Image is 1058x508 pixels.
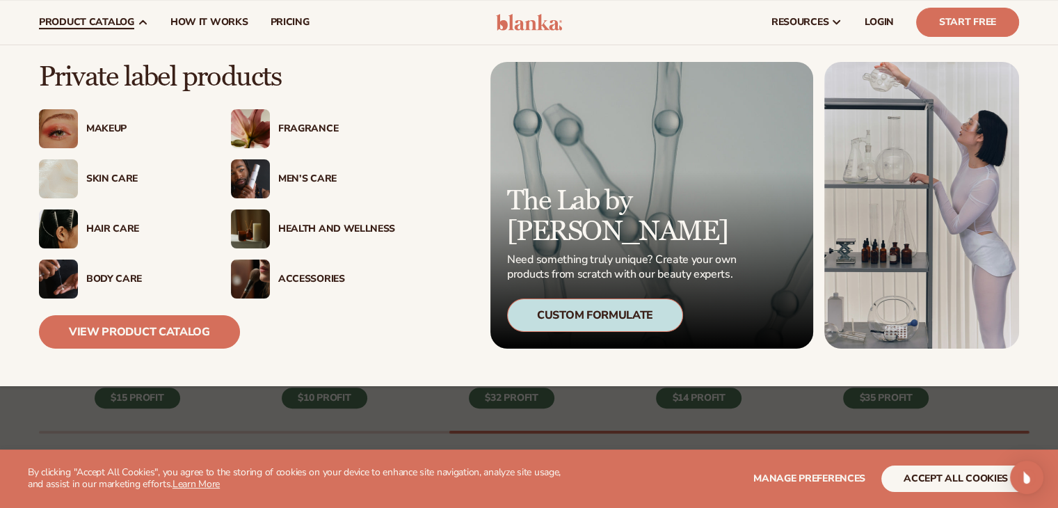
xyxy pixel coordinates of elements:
p: The Lab by [PERSON_NAME] [507,186,741,247]
img: Female hair pulled back with clips. [39,209,78,248]
span: Manage preferences [753,472,865,485]
a: Male holding moisturizer bottle. Men’s Care [231,159,395,198]
button: Manage preferences [753,466,865,492]
a: Female hair pulled back with clips. Hair Care [39,209,203,248]
a: Candles and incense on table. Health And Wellness [231,209,395,248]
img: Pink blooming flower. [231,109,270,148]
span: LOGIN [865,17,894,28]
img: Male holding moisturizer bottle. [231,159,270,198]
a: Female with makeup brush. Accessories [231,260,395,299]
a: View Product Catalog [39,315,240,349]
div: Open Intercom Messenger [1010,461,1043,494]
button: accept all cookies [881,466,1030,492]
img: Female in lab with equipment. [824,62,1019,349]
p: Private label products [39,62,395,93]
div: Skin Care [86,173,203,185]
div: Makeup [86,123,203,135]
img: Cream moisturizer swatch. [39,159,78,198]
div: Hair Care [86,223,203,235]
p: Need something truly unique? Create your own products from scratch with our beauty experts. [507,253,741,282]
a: Female with glitter eye makeup. Makeup [39,109,203,148]
span: resources [771,17,828,28]
div: Custom Formulate [507,299,683,332]
img: Female with glitter eye makeup. [39,109,78,148]
div: Accessories [278,273,395,285]
img: logo [496,14,562,31]
a: Learn More [173,477,220,491]
a: Male hand applying moisturizer. Body Care [39,260,203,299]
a: Cream moisturizer swatch. Skin Care [39,159,203,198]
a: Start Free [916,8,1019,37]
span: product catalog [39,17,134,28]
img: Female with makeup brush. [231,260,270,299]
a: Pink blooming flower. Fragrance [231,109,395,148]
span: How It Works [170,17,248,28]
img: Male hand applying moisturizer. [39,260,78,299]
div: Body Care [86,273,203,285]
a: Microscopic product formula. The Lab by [PERSON_NAME] Need something truly unique? Create your ow... [490,62,813,349]
div: Health And Wellness [278,223,395,235]
span: pricing [270,17,309,28]
div: Fragrance [278,123,395,135]
img: Candles and incense on table. [231,209,270,248]
p: By clicking "Accept All Cookies", you agree to the storing of cookies on your device to enhance s... [28,467,577,491]
div: Men’s Care [278,173,395,185]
